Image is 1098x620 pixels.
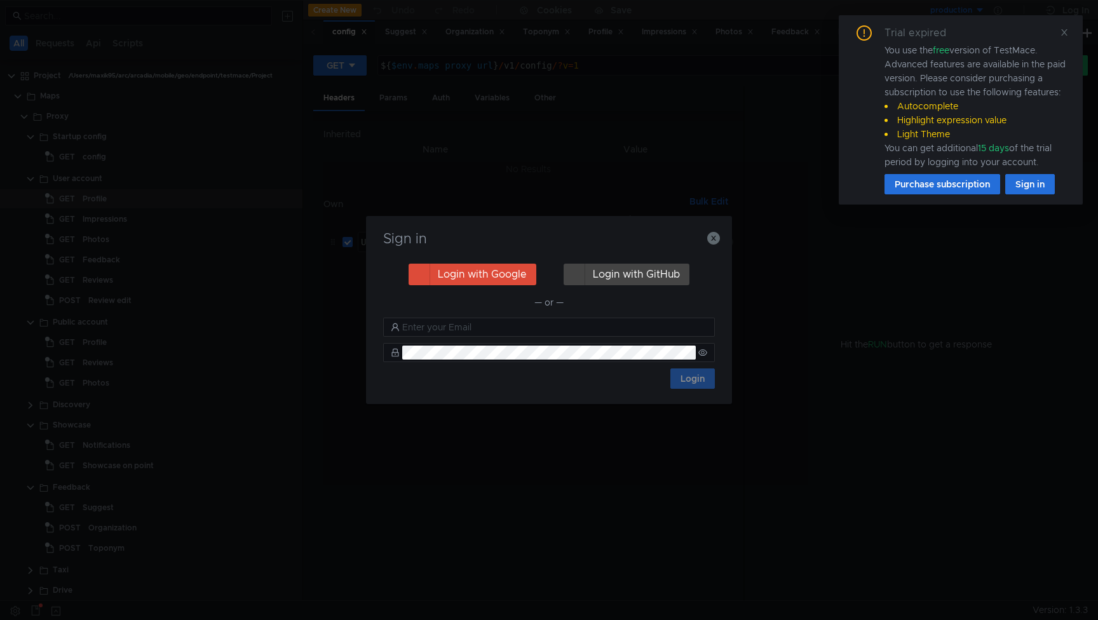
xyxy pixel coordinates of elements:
span: free [933,44,949,56]
div: You use the version of TestMace. Advanced features are available in the paid version. Please cons... [884,43,1067,169]
button: Purchase subscription [884,174,1000,194]
button: Login with GitHub [564,264,689,285]
h3: Sign in [381,231,717,246]
li: Autocomplete [884,99,1067,113]
button: Sign in [1005,174,1055,194]
span: 15 days [978,142,1009,154]
button: Login with Google [409,264,536,285]
div: — or — [383,295,715,310]
li: Highlight expression value [884,113,1067,127]
div: You can get additional of the trial period by logging into your account. [884,141,1067,169]
div: Trial expired [884,25,961,41]
input: Enter your Email [402,320,707,334]
li: Light Theme [884,127,1067,141]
